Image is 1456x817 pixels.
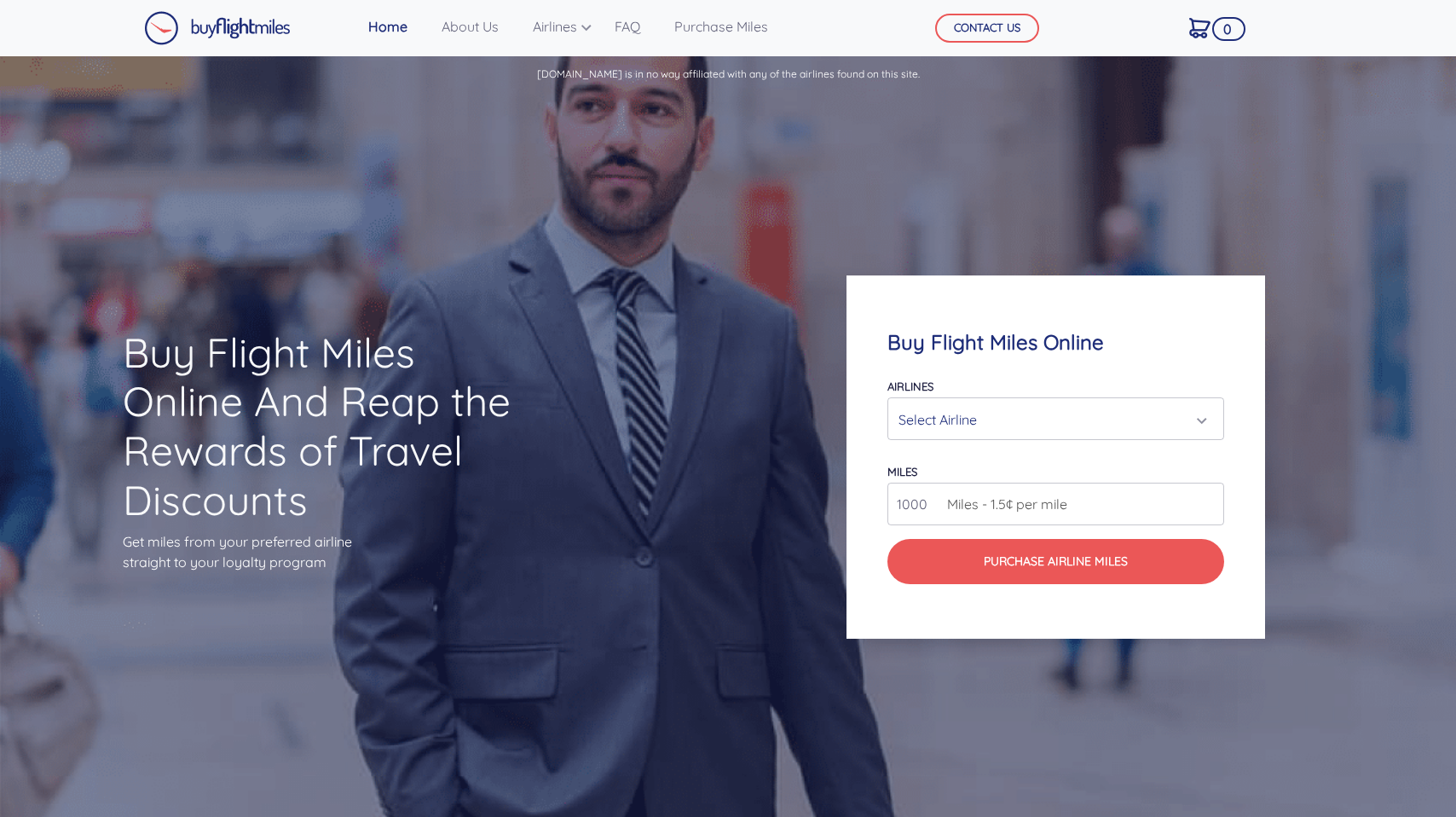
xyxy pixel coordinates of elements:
[1189,18,1210,38] img: Cart
[887,397,1224,440] button: Select Airline
[887,539,1224,584] button: Purchase Airline Miles
[887,380,933,393] label: Airlines
[1182,9,1217,45] a: 0
[935,14,1039,43] button: CONTACT US
[123,328,532,524] h1: Buy Flight Miles Online And Reap the Rewards of Travel Discounts
[939,494,1067,514] span: Miles - 1.5¢ per mile
[667,9,775,43] a: Purchase Miles
[526,9,587,43] a: Airlines
[898,403,1203,436] div: Select Airline
[608,9,647,43] a: FAQ
[123,531,532,572] p: Get miles from your preferred airline straight to your loyalty program
[435,9,506,43] a: About Us
[887,465,917,478] label: miles
[144,11,291,45] img: Buy Flight Miles Logo
[887,330,1224,355] h4: Buy Flight Miles Online
[144,7,291,49] a: Buy Flight Miles Logo
[361,9,414,43] a: Home
[1212,17,1245,41] span: 0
